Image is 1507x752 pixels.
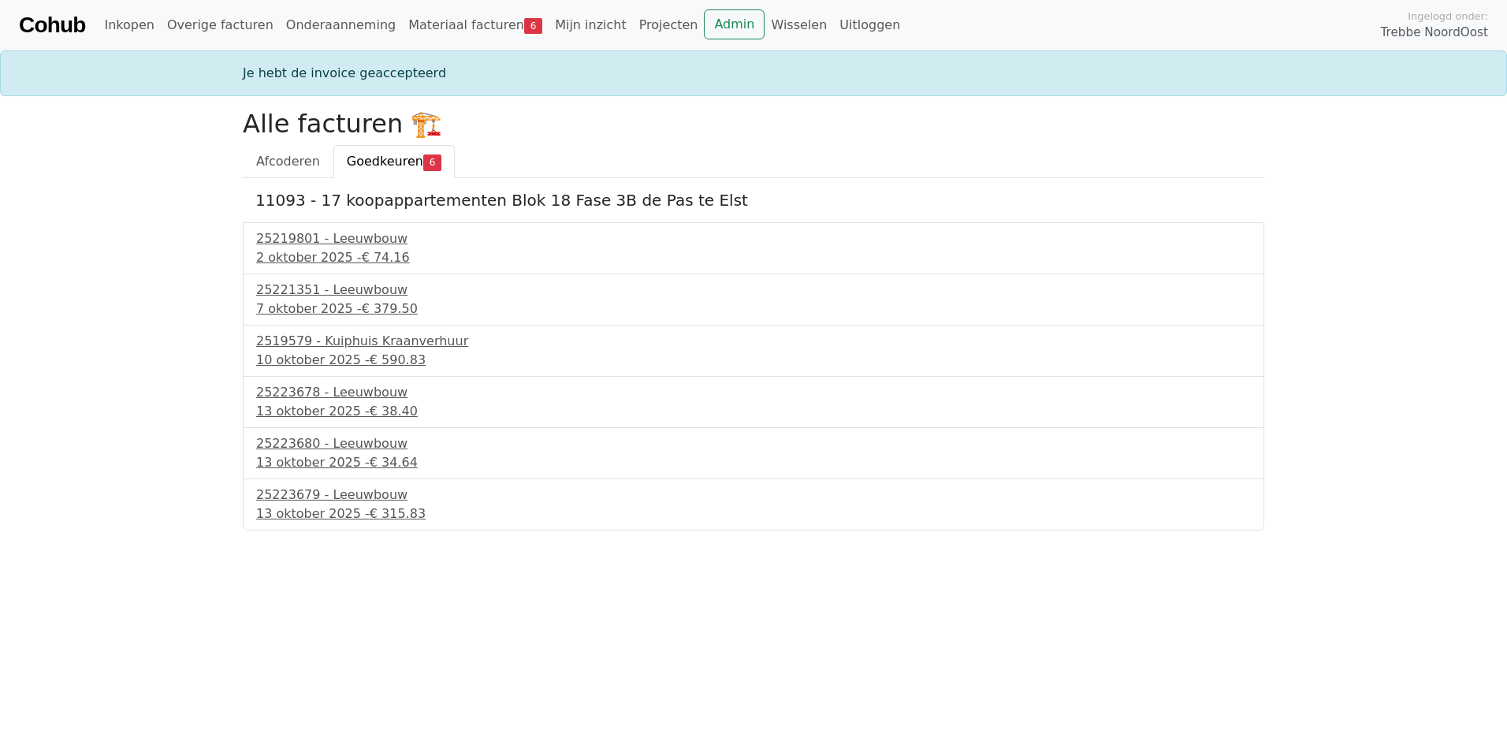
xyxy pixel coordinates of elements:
span: € 38.40 [370,404,418,419]
a: Uitloggen [833,9,906,41]
h2: Alle facturen 🏗️ [243,109,1264,139]
div: 2519579 - Kuiphuis Kraanverhuur [256,332,1251,351]
a: Overige facturen [161,9,280,41]
span: Ingelogd onder: [1408,9,1488,24]
a: Inkopen [98,9,160,41]
span: Trebbe NoordOost [1381,24,1488,42]
div: 25221351 - Leeuwbouw [256,281,1251,300]
span: € 315.83 [370,506,426,521]
a: Mijn inzicht [549,9,633,41]
a: Goedkeuren6 [333,145,455,178]
span: € 590.83 [370,352,426,367]
a: 25219801 - Leeuwbouw2 oktober 2025 -€ 74.16 [256,229,1251,267]
div: 13 oktober 2025 - [256,453,1251,472]
span: Afcoderen [256,154,320,169]
span: 6 [524,18,542,34]
span: Goedkeuren [347,154,423,169]
h5: 11093 - 17 koopappartementen Blok 18 Fase 3B de Pas te Elst [255,191,1252,210]
span: € 74.16 [362,250,410,265]
div: 25219801 - Leeuwbouw [256,229,1251,248]
div: 25223678 - Leeuwbouw [256,383,1251,402]
div: Je hebt de invoice geaccepteerd [233,64,1274,83]
div: 13 oktober 2025 - [256,504,1251,523]
div: 7 oktober 2025 - [256,300,1251,318]
a: Afcoderen [243,145,333,178]
span: 6 [423,154,441,170]
a: 25221351 - Leeuwbouw7 oktober 2025 -€ 379.50 [256,281,1251,318]
div: 25223680 - Leeuwbouw [256,434,1251,453]
span: € 379.50 [362,301,418,316]
a: 25223679 - Leeuwbouw13 oktober 2025 -€ 315.83 [256,486,1251,523]
a: Admin [704,9,765,39]
div: 2 oktober 2025 - [256,248,1251,267]
a: Onderaanneming [280,9,402,41]
a: Cohub [19,6,85,44]
a: Materiaal facturen6 [402,9,549,41]
a: 2519579 - Kuiphuis Kraanverhuur10 oktober 2025 -€ 590.83 [256,332,1251,370]
div: 13 oktober 2025 - [256,402,1251,421]
div: 10 oktober 2025 - [256,351,1251,370]
span: € 34.64 [370,455,418,470]
a: 25223678 - Leeuwbouw13 oktober 2025 -€ 38.40 [256,383,1251,421]
div: 25223679 - Leeuwbouw [256,486,1251,504]
a: Wisselen [765,9,833,41]
a: 25223680 - Leeuwbouw13 oktober 2025 -€ 34.64 [256,434,1251,472]
a: Projecten [633,9,705,41]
